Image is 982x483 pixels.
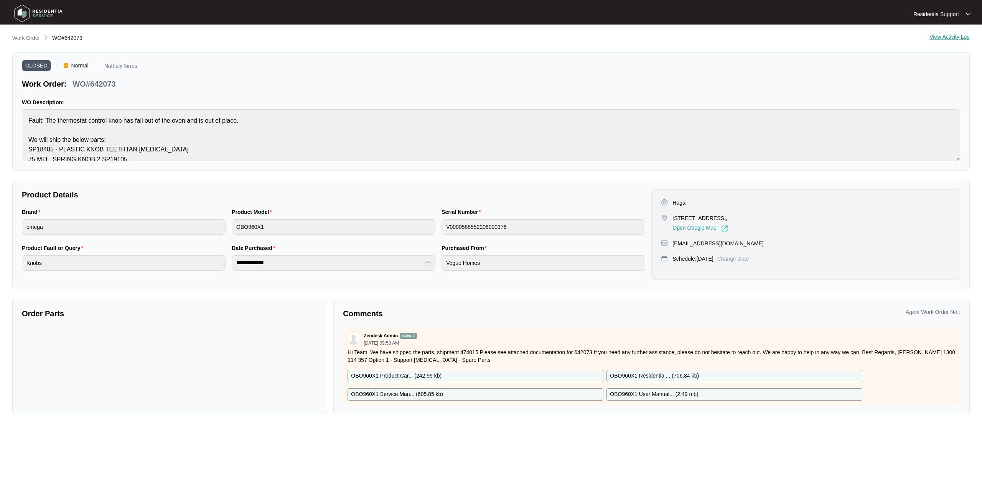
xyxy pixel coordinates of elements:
[343,308,646,319] p: Comments
[906,308,960,316] p: Agent Work Order No :
[22,308,318,319] p: Order Parts
[232,244,278,252] label: Date Purchased
[661,240,668,246] img: map-pin
[966,12,970,16] img: dropdown arrow
[672,199,687,207] p: Hagai
[68,60,92,71] span: Normal
[22,79,66,89] p: Work Order:
[22,189,645,200] p: Product Details
[610,372,699,380] p: OBO960X1 Residentia ... ( 706.84 kb )
[400,333,417,339] p: External
[236,259,424,267] input: Date Purchased
[22,109,960,161] textarea: Fault: The thermostat control knob has fall out of the oven and is out of place. We will ship the...
[72,79,115,89] p: WO#642073
[348,333,359,345] img: user.svg
[232,219,435,235] input: Product Model
[351,390,443,399] p: OBO960X1 Service Man... ( 605.85 kb )
[672,240,763,247] p: [EMAIL_ADDRESS][DOMAIN_NAME]
[43,34,49,41] img: chevron-right
[22,255,226,271] input: Product Fault or Query
[721,225,728,232] img: Link-External
[52,35,82,41] span: WO#642073
[104,63,137,71] p: NathalyTorres
[717,255,749,263] p: Change Date
[442,255,645,271] input: Purchased From
[672,214,728,222] p: [STREET_ADDRESS],
[22,99,960,106] p: WO Description:
[364,341,417,345] p: [DATE] 09:53 AM
[22,208,43,216] label: Brand
[232,208,275,216] label: Product Model
[913,10,959,18] p: Residentia Support
[22,60,51,71] span: CLOSED
[661,255,668,262] img: map-pin
[12,2,65,25] img: residentia service logo
[348,348,956,364] p: Hi Team, We have shipped the parts, shipment 474015 Please see attached documentation for 642073 ...
[351,372,442,380] p: OBO960X1 Product Car... ( 242.99 kb )
[442,219,645,235] input: Serial Number
[661,199,668,206] img: user-pin
[661,214,668,221] img: map-pin
[672,225,728,232] a: Open Google Map
[929,34,970,43] div: View Activity Log
[364,333,398,339] p: Zendesk Admin
[12,34,40,42] p: Work Order
[672,255,713,263] p: Schedule: [DATE]
[442,244,490,252] label: Purchased From
[11,34,41,43] a: Work Order
[610,390,698,399] p: OBO960X1 User Manual... ( 2.49 mb )
[442,208,484,216] label: Serial Number
[64,63,68,68] img: Vercel Logo
[22,244,86,252] label: Product Fault or Query
[22,219,226,235] input: Brand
